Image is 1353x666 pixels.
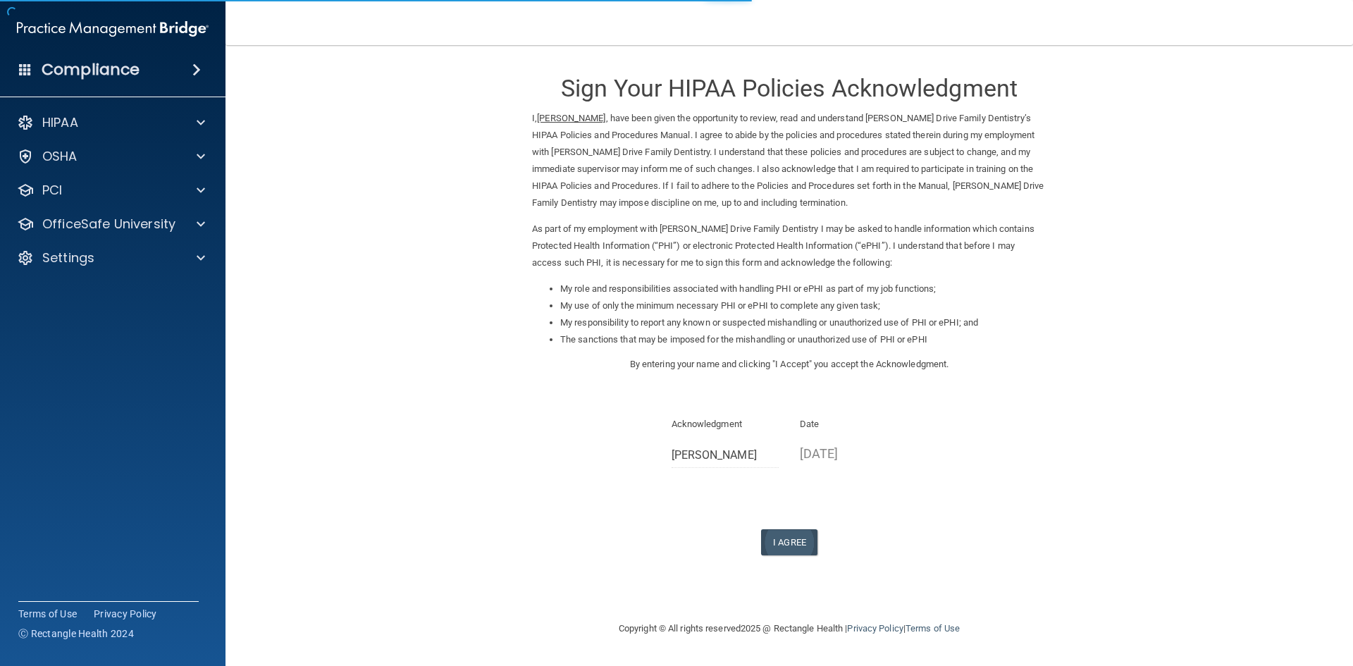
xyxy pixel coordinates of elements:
[17,15,209,43] img: PMB logo
[17,182,205,199] a: PCI
[537,113,605,123] ins: [PERSON_NAME]
[560,331,1046,348] li: The sanctions that may be imposed for the mishandling or unauthorized use of PHI or ePHI
[42,114,78,131] p: HIPAA
[42,216,175,233] p: OfficeSafe University
[17,114,205,131] a: HIPAA
[847,623,903,634] a: Privacy Policy
[532,110,1046,211] p: I, , have been given the opportunity to review, read and understand [PERSON_NAME] Drive Family De...
[532,221,1046,271] p: As part of my employment with [PERSON_NAME] Drive Family Dentistry I may be asked to handle infor...
[532,606,1046,651] div: Copyright © All rights reserved 2025 @ Rectangle Health | |
[94,607,157,621] a: Privacy Policy
[800,442,908,465] p: [DATE]
[560,297,1046,314] li: My use of only the minimum necessary PHI or ePHI to complete any given task;
[17,249,205,266] a: Settings
[18,627,134,641] span: Ⓒ Rectangle Health 2024
[560,280,1046,297] li: My role and responsibilities associated with handling PHI or ePHI as part of my job functions;
[532,356,1046,373] p: By entering your name and clicking "I Accept" you accept the Acknowledgment.
[672,416,779,433] p: Acknowledgment
[532,75,1046,101] h3: Sign Your HIPAA Policies Acknowledgment
[560,314,1046,331] li: My responsibility to report any known or suspected mishandling or unauthorized use of PHI or ePHI...
[906,623,960,634] a: Terms of Use
[17,148,205,165] a: OSHA
[42,60,140,80] h4: Compliance
[18,607,77,621] a: Terms of Use
[42,182,62,199] p: PCI
[800,416,908,433] p: Date
[42,148,78,165] p: OSHA
[672,442,779,468] input: Full Name
[42,249,94,266] p: Settings
[761,529,817,555] button: I Agree
[17,216,205,233] a: OfficeSafe University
